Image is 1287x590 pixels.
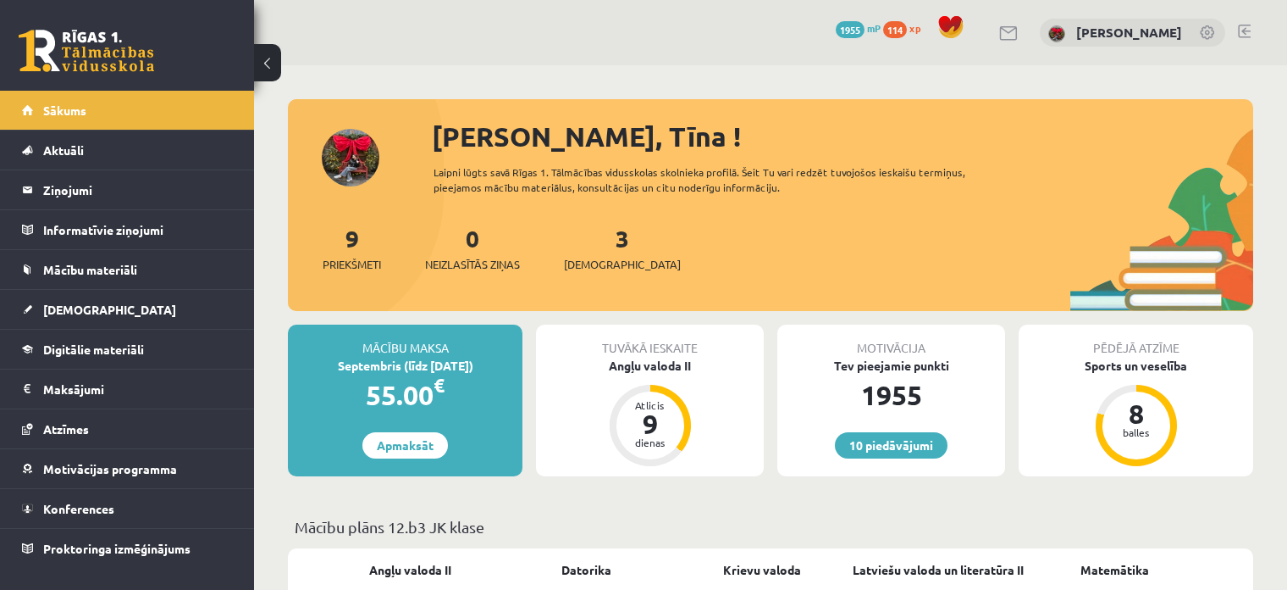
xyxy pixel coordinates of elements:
a: Matemātika [1080,561,1149,579]
a: 9Priekšmeti [323,223,381,273]
div: dienas [625,437,676,448]
img: Tīna Šneidere [1048,25,1065,42]
a: Ziņojumi [22,170,233,209]
a: Proktoringa izmēģinājums [22,529,233,568]
span: Digitālie materiāli [43,342,144,357]
legend: Ziņojumi [43,170,233,209]
a: Mācību materiāli [22,250,233,289]
a: Datorika [561,561,611,579]
div: Sports un veselība [1019,357,1253,375]
div: Angļu valoda II [536,357,764,375]
span: Proktoringa izmēģinājums [43,541,191,556]
div: 1955 [777,375,1005,415]
a: 0Neizlasītās ziņas [425,223,520,273]
span: Priekšmeti [323,256,381,273]
span: Neizlasītās ziņas [425,256,520,273]
a: [PERSON_NAME] [1076,24,1182,41]
div: Pēdējā atzīme [1019,325,1253,357]
span: Konferences [43,501,114,516]
a: Latviešu valoda un literatūra II [853,561,1024,579]
a: Sports un veselība 8 balles [1019,357,1253,469]
span: Sākums [43,103,86,118]
a: Sākums [22,91,233,130]
div: Tuvākā ieskaite [536,325,764,357]
legend: Informatīvie ziņojumi [43,210,233,249]
div: 55.00 [288,375,522,415]
a: Apmaksāt [362,432,448,459]
div: [PERSON_NAME], Tīna ! [432,116,1253,157]
a: Maksājumi [22,370,233,409]
span: [DEMOGRAPHIC_DATA] [43,302,176,317]
span: Mācību materiāli [43,262,137,277]
span: mP [867,21,881,35]
div: 8 [1111,400,1162,427]
span: Motivācijas programma [43,461,177,476]
span: Atzīmes [43,421,89,437]
a: 3[DEMOGRAPHIC_DATA] [564,223,681,273]
span: 1955 [836,21,864,38]
a: Aktuāli [22,131,233,170]
a: Konferences [22,489,233,528]
a: 1955 mP [836,21,881,35]
a: 10 piedāvājumi [835,432,947,459]
span: [DEMOGRAPHIC_DATA] [564,256,681,273]
span: xp [909,21,920,35]
div: balles [1111,427,1162,437]
a: Informatīvie ziņojumi [22,210,233,249]
a: Angļu valoda II [369,561,451,579]
div: Mācību maksa [288,325,522,357]
a: [DEMOGRAPHIC_DATA] [22,290,233,329]
a: Atzīmes [22,409,233,448]
div: Tev pieejamie punkti [777,357,1005,375]
a: 114 xp [883,21,929,35]
span: Aktuāli [43,142,84,158]
a: Digitālie materiāli [22,330,233,369]
a: Motivācijas programma [22,449,233,488]
a: Krievu valoda [723,561,801,579]
span: 114 [883,21,907,38]
span: € [434,373,445,398]
div: Laipni lūgts savā Rīgas 1. Tālmācības vidusskolas skolnieka profilā. Šeit Tu vari redzēt tuvojošo... [434,164,1013,195]
legend: Maksājumi [43,370,233,409]
div: 9 [625,410,676,437]
div: Atlicis [625,400,676,410]
div: Motivācija [777,325,1005,357]
div: Septembris (līdz [DATE]) [288,357,522,375]
a: Rīgas 1. Tālmācības vidusskola [19,30,154,72]
a: Angļu valoda II Atlicis 9 dienas [536,357,764,469]
p: Mācību plāns 12.b3 JK klase [295,515,1246,538]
